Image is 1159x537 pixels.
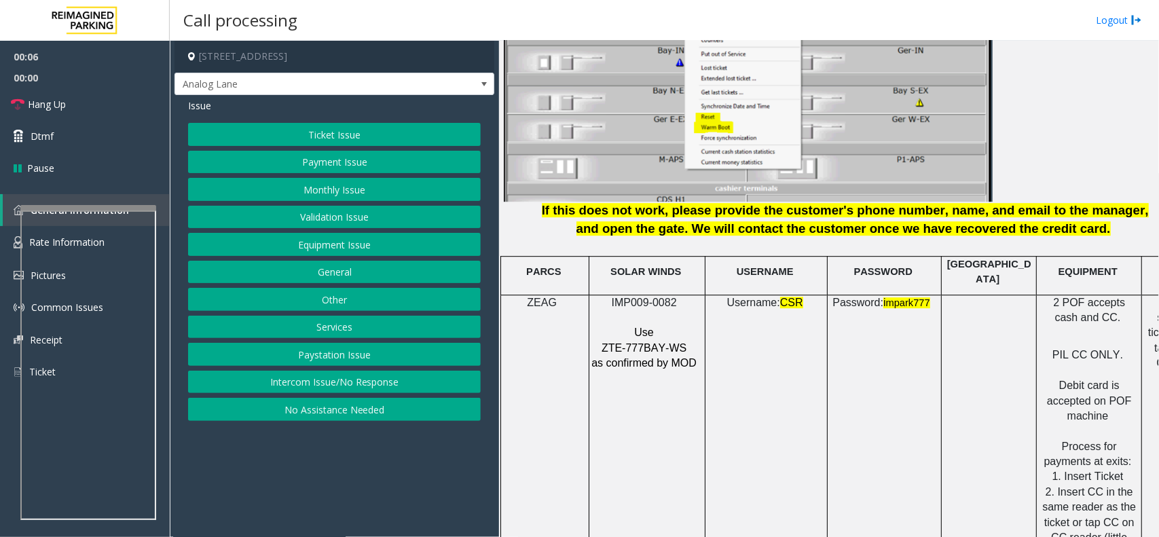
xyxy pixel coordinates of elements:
[883,297,886,308] span: i
[886,297,930,308] span: mpark777
[188,288,481,311] button: Other
[542,203,1149,236] span: If this does not work, please provide the customer's phone number, name, and email to the manager...
[634,327,653,338] span: Use
[31,129,54,143] span: Dtmf
[610,266,681,277] span: SOLAR WINDS
[947,259,1031,284] span: [GEOGRAPHIC_DATA]
[188,233,481,256] button: Equipment Issue
[14,366,22,378] img: 'icon'
[526,266,561,277] span: PARCS
[14,271,24,280] img: 'icon'
[188,316,481,339] button: Services
[175,73,430,95] span: Analog Lane
[188,123,481,146] button: Ticket Issue
[854,266,913,277] span: PASSWORD
[832,297,883,308] span: Password:
[14,335,23,344] img: 'icon'
[1131,13,1142,27] img: logout
[1044,441,1132,467] span: Process for payments at exits:
[780,297,803,308] span: CSR
[612,297,677,308] span: IMP009-0082
[692,221,1111,236] span: We will contact the customer once we have recovered the credit card.
[188,343,481,366] button: Paystation Issue
[737,266,794,277] span: USERNAME
[1047,379,1132,422] span: Debit card is accepted on POF machine
[591,357,697,369] span: as confirmed by MOD
[1053,297,1125,323] span: 2 POF accepts cash and CC.
[527,297,557,308] span: ZEAG
[188,206,481,229] button: Validation Issue
[188,151,481,174] button: Payment Issue
[602,342,686,354] span: ZTE-777BAY-WS
[28,97,66,111] span: Hang Up
[14,302,24,313] img: 'icon'
[1096,13,1142,27] a: Logout
[727,297,780,308] span: Username:
[1052,349,1123,360] span: PIL CC ONLY.
[177,3,304,37] h3: Call processing
[3,194,170,226] a: General Information
[188,178,481,201] button: Monthly Issue
[188,261,481,284] button: General
[27,161,54,175] span: Pause
[188,371,481,394] button: Intercom Issue/No Response
[174,41,494,73] h4: [STREET_ADDRESS]
[1059,266,1118,277] span: EQUIPMENT
[14,205,24,215] img: 'icon'
[14,236,22,248] img: 'icon'
[188,98,211,113] span: Issue
[31,204,129,217] span: General Information
[188,398,481,421] button: No Assistance Needed
[1052,470,1124,482] span: 1. Insert Ticket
